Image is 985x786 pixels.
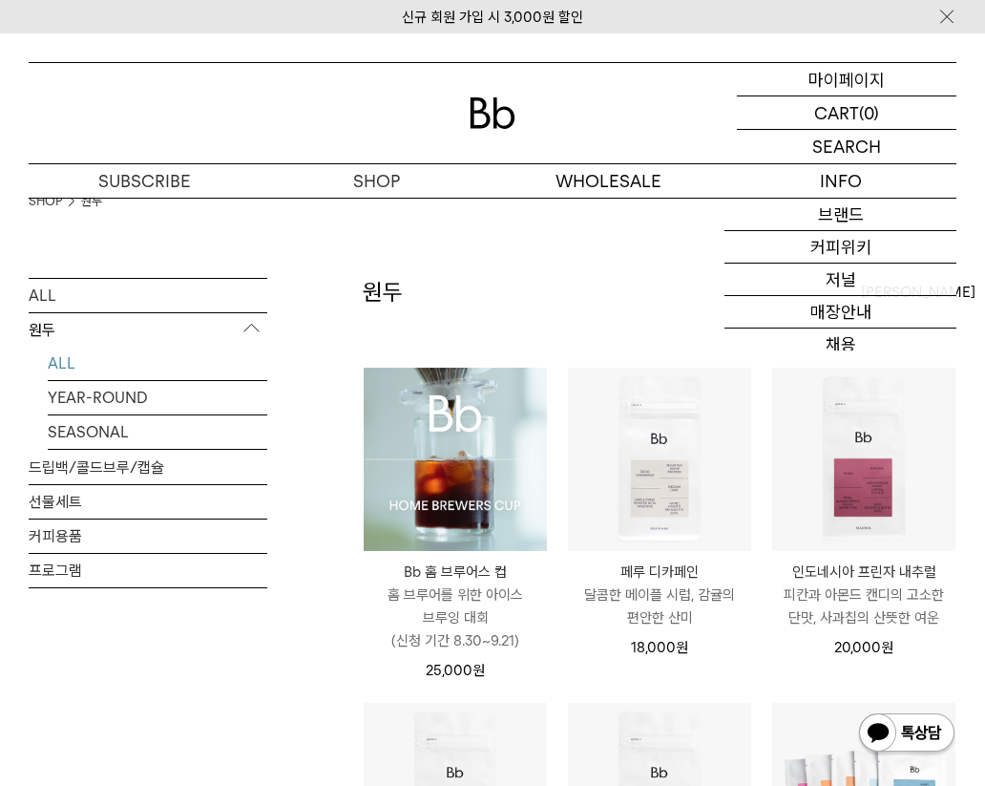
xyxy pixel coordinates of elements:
[29,450,267,483] a: 드립백/콜드브루/캡슐
[724,296,956,329] a: 매장안내
[29,192,62,211] a: SHOP
[857,712,956,757] img: 카카오톡 채널 1:1 채팅 버튼
[48,380,267,414] a: YEAR-ROUND
[814,96,859,129] p: CART
[81,192,102,211] a: 원두
[568,561,751,629] a: 페루 디카페인 달콤한 메이플 시럽, 감귤의 편안한 산미
[737,96,956,130] a: CART (0)
[29,164,261,198] a: SUBSCRIBE
[261,164,492,198] a: SHOP
[364,561,547,584] p: Bb 홈 브루어스 컵
[859,96,879,129] p: (0)
[29,278,267,311] a: ALL
[472,662,485,679] span: 원
[772,561,955,629] a: 인도네시아 프린자 내추럴 피칸과 아몬드 캔디의 고소한 단맛, 사과칩의 산뜻한 여운
[772,561,955,584] p: 인도네시아 프린자 내추럴
[812,130,881,163] p: SEARCH
[737,63,956,96] a: 마이페이지
[724,264,956,296] a: 저널
[724,231,956,264] a: 커피위키
[724,329,956,361] a: 채용
[568,368,751,551] img: 페루 디카페인
[402,9,583,26] a: 신규 회원 가입 시 3,000원 할인
[631,639,688,656] span: 18,000
[364,561,547,652] a: Bb 홈 브루어스 컵 홈 브루어를 위한 아이스 브루잉 대회(신청 기간 8.30~9.21)
[29,312,267,347] p: 원두
[426,662,485,679] span: 25,000
[568,561,751,584] p: 페루 디카페인
[676,639,688,656] span: 원
[724,164,956,198] p: INFO
[772,584,955,629] p: 피칸과 아몬드 캔디의 고소한 단맛, 사과칩의 산뜻한 여운
[724,199,956,231] a: 브랜드
[470,97,515,129] img: 로고
[363,276,403,308] h2: 원두
[29,519,267,552] a: 커피용품
[772,368,955,551] img: 인도네시아 프린자 내추럴
[48,346,267,379] a: ALL
[881,639,893,656] span: 원
[834,639,893,656] span: 20,000
[29,484,267,518] a: 선물세트
[29,553,267,586] a: 프로그램
[364,368,547,551] img: Bb 홈 브루어스 컵
[808,63,885,96] p: 마이페이지
[492,164,724,198] p: WHOLESALE
[364,584,547,652] p: 홈 브루어를 위한 아이스 브루잉 대회 (신청 기간 8.30~9.21)
[48,414,267,448] a: SEASONAL
[568,584,751,629] p: 달콤한 메이플 시럽, 감귤의 편안한 산미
